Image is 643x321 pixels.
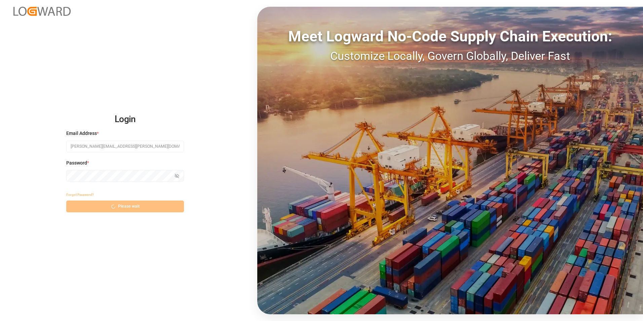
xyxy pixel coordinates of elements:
img: Logward_new_orange.png [13,7,71,16]
div: Customize Locally, Govern Globally, Deliver Fast [257,47,643,65]
span: Password [66,159,87,167]
input: Enter your email [66,141,184,152]
div: Meet Logward No-Code Supply Chain Execution: [257,25,643,47]
h2: Login [66,109,184,130]
span: Email Address [66,130,97,137]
